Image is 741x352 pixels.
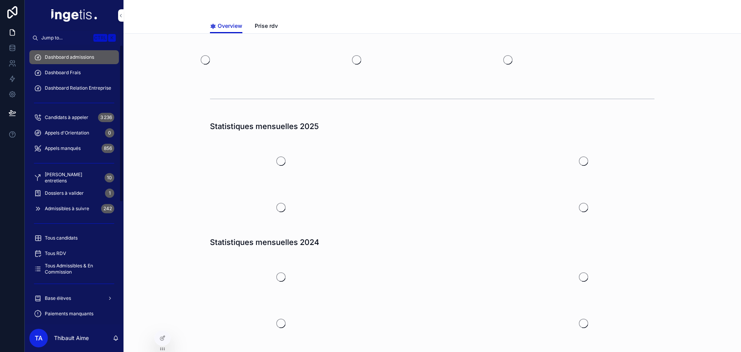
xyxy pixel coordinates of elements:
img: App logo [51,9,97,22]
h1: Statistiques mensuelles 2025 [210,121,319,132]
span: Jump to... [41,35,90,41]
button: Jump to...CtrlK [29,31,119,45]
span: Appels manqués [45,145,81,151]
span: Dashboard Frais [45,70,81,76]
h1: Statistiques mensuelles 2024 [210,237,319,248]
span: Paiements manquants [45,311,93,317]
a: Admissibles à suivre242 [29,202,119,216]
span: Prise rdv [255,22,278,30]
span: Tous candidats [45,235,78,241]
div: 0 [105,128,114,138]
span: Tous Admissibles & En Commission [45,263,111,275]
span: Base élèves [45,295,71,301]
a: Tous RDV [29,247,119,260]
div: scrollable content [25,45,123,324]
a: Paiements manquants [29,307,119,321]
span: Admissibles à suivre [45,206,89,212]
div: 3 236 [98,113,114,122]
span: TA [35,333,42,343]
div: 242 [101,204,114,213]
a: Dashboard Relation Entreprise [29,81,119,95]
div: 10 [105,173,114,182]
a: Prise rdv [255,19,278,34]
span: K [109,35,115,41]
p: Thibault Aime [54,334,89,342]
a: Candidats à appeler3 236 [29,111,119,124]
a: Tous Admissibles & En Commission [29,262,119,276]
a: [PERSON_NAME] entretiens10 [29,171,119,185]
span: Dossiers à valider [45,190,84,196]
a: Dashboard admissions [29,50,119,64]
span: Candidats à appeler [45,114,88,121]
div: 1 [105,189,114,198]
span: Dashboard admissions [45,54,94,60]
a: Dossiers à valider1 [29,186,119,200]
span: Dashboard Relation Entreprise [45,85,111,91]
span: Ctrl [93,34,107,42]
span: Overview [218,22,242,30]
a: Dashboard Frais [29,66,119,80]
div: 856 [102,144,114,153]
a: Base élèves [29,291,119,305]
a: Tous candidats [29,231,119,245]
a: Overview [210,19,242,34]
a: Appels d'Orientation0 [29,126,119,140]
a: Appels manqués856 [29,141,119,155]
span: Appels d'Orientation [45,130,89,136]
span: Tous RDV [45,250,66,257]
span: [PERSON_NAME] entretiens [45,172,102,184]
